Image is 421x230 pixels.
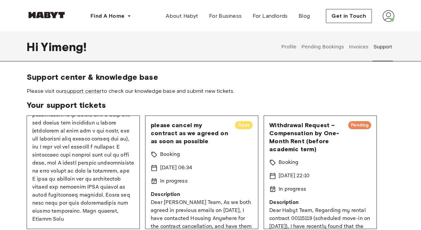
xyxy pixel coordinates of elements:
a: Blog [293,9,316,23]
button: Invoices [348,32,369,61]
span: Hi [27,40,41,54]
span: Open [235,122,253,129]
button: Get in Touch [326,9,372,23]
p: [DATE] 22:10 [279,172,310,180]
a: For Landlords [247,9,293,23]
a: support center [64,88,102,94]
span: Support center & knowledge base [27,72,394,82]
img: Habyt [27,12,67,18]
button: Pending Bookings [301,32,345,61]
span: For Landlords [252,12,288,20]
a: For Business [204,9,247,23]
span: For Business [209,12,242,20]
span: please cancel my contract as we agreed on as soon as possible [151,121,230,145]
p: Description [151,191,253,199]
span: Pending [348,122,371,129]
span: Withdrawal Request – Compensation by One-Month Rent (before academic term) [269,121,343,153]
span: About Habyt [166,12,198,20]
span: Yimeng ! [41,40,87,54]
img: avatar [382,10,394,22]
span: Blog [299,12,310,20]
span: Your support tickets [27,100,394,110]
span: Please visit our to check our knowledge base and submit new tickets. [27,87,394,95]
p: Booking [279,159,299,167]
p: Description [269,199,371,207]
span: Find A Home [91,12,124,20]
p: Booking [160,151,180,159]
p: In progress [160,177,188,185]
button: Profile [281,32,298,61]
span: Get in Touch [331,12,366,20]
button: Support [372,32,393,61]
p: [DATE] 06:34 [160,164,192,172]
button: Find A Home [85,9,136,23]
p: In progress [279,185,306,193]
a: About Habyt [160,9,203,23]
div: user profile tabs [279,32,394,61]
